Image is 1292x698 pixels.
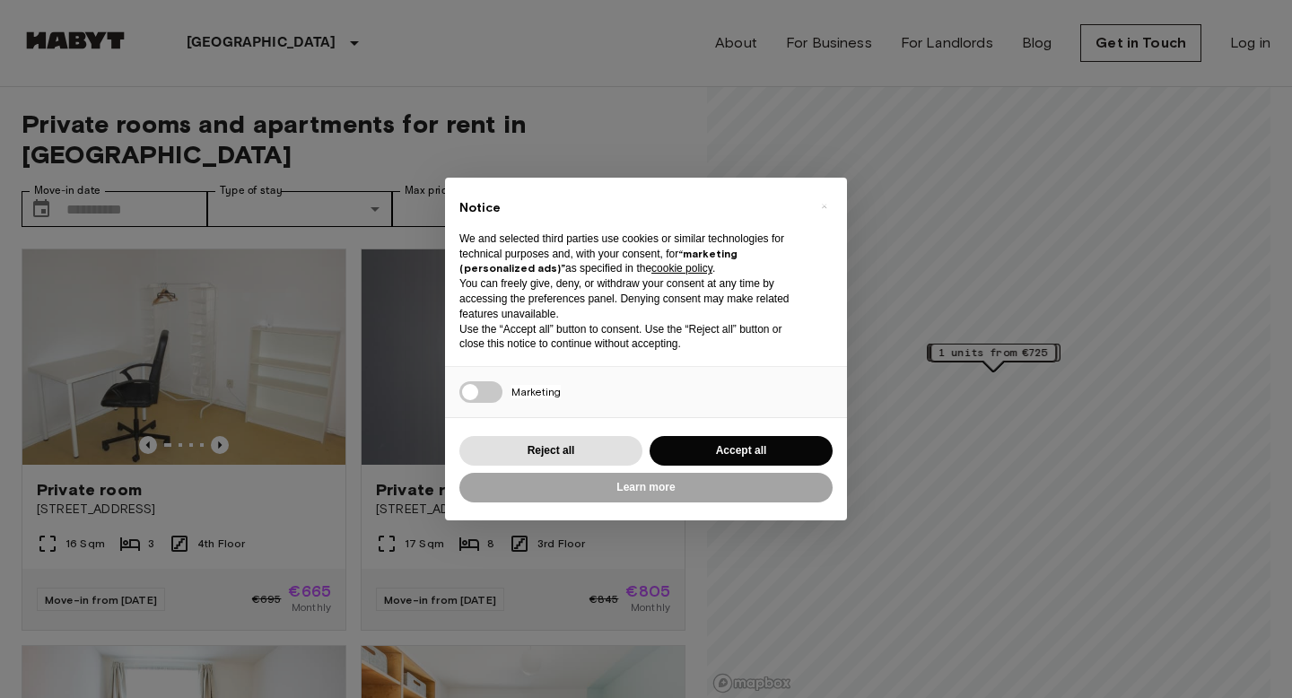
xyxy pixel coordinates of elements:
[459,322,804,353] p: Use the “Accept all” button to consent. Use the “Reject all” button or close this notice to conti...
[459,247,738,275] strong: “marketing (personalized ads)”
[459,473,833,502] button: Learn more
[650,436,833,466] button: Accept all
[821,196,827,217] span: ×
[459,276,804,321] p: You can freely give, deny, or withdraw your consent at any time by accessing the preferences pane...
[651,262,712,275] a: cookie policy
[459,436,642,466] button: Reject all
[511,385,561,398] span: Marketing
[459,231,804,276] p: We and selected third parties use cookies or similar technologies for technical purposes and, wit...
[809,192,838,221] button: Close this notice
[459,199,804,217] h2: Notice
